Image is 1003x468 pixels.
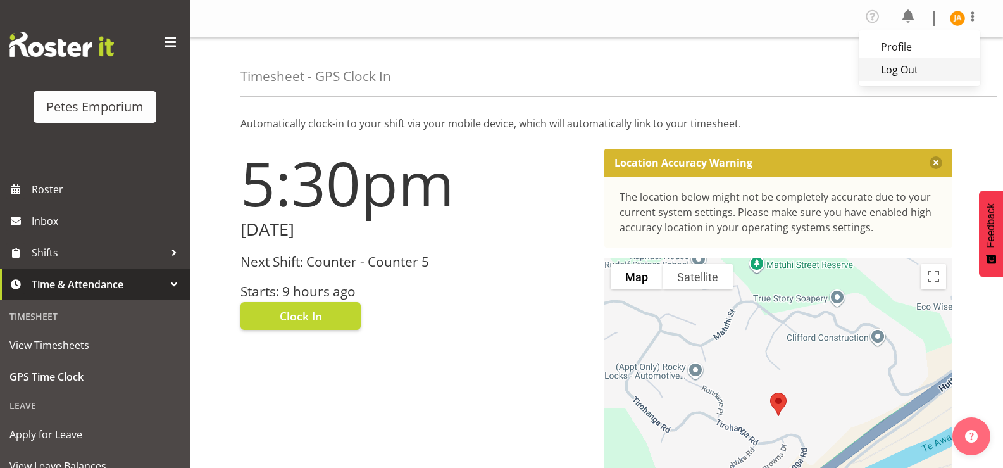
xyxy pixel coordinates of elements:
[240,220,589,239] h2: [DATE]
[859,58,980,81] a: Log Out
[32,275,165,294] span: Time & Attendance
[620,189,938,235] div: The location below might not be completely accurate due to your current system settings. Please m...
[3,393,187,419] div: Leave
[950,11,965,26] img: jeseryl-armstrong10788.jpg
[611,264,663,289] button: Show street map
[240,255,589,269] h3: Next Shift: Counter - Counter 5
[9,32,114,57] img: Rosterit website logo
[280,308,322,324] span: Clock In
[3,303,187,329] div: Timesheet
[240,116,952,131] p: Automatically clock-in to your shift via your mobile device, which will automatically link to you...
[9,336,180,355] span: View Timesheets
[240,69,391,84] h4: Timesheet - GPS Clock In
[240,284,589,299] h3: Starts: 9 hours ago
[614,156,752,169] p: Location Accuracy Warning
[921,264,946,289] button: Toggle fullscreen view
[3,361,187,393] a: GPS Time Clock
[859,35,980,58] a: Profile
[9,425,180,444] span: Apply for Leave
[9,367,180,386] span: GPS Time Clock
[240,149,589,217] h1: 5:30pm
[930,156,942,169] button: Close message
[3,329,187,361] a: View Timesheets
[240,302,361,330] button: Clock In
[965,430,978,443] img: help-xxl-2.png
[32,243,165,262] span: Shifts
[32,180,184,199] span: Roster
[985,203,997,248] span: Feedback
[46,98,144,117] div: Petes Emporium
[663,264,733,289] button: Show satellite imagery
[32,212,184,231] span: Inbox
[3,419,187,450] a: Apply for Leave
[979,191,1003,277] button: Feedback - Show survey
